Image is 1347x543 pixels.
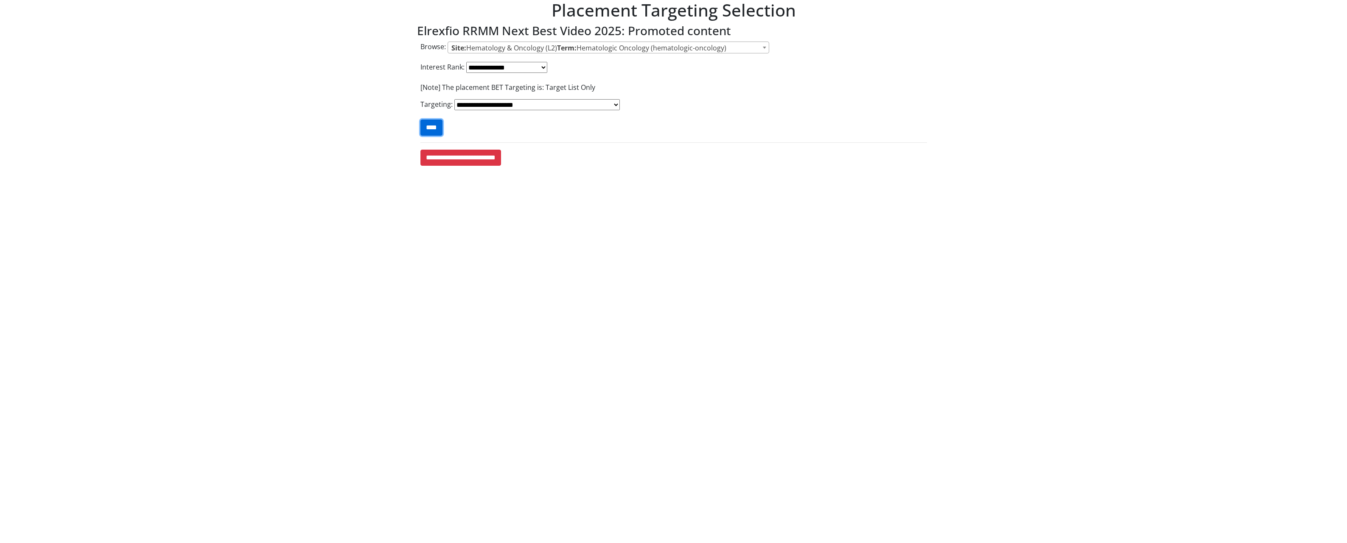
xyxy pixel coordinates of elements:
label: Targeting: [420,99,453,109]
label: Browse: [420,42,446,52]
span: Hematology & Oncology (L2) Hematologic Oncology (hematologic-oncology) [451,43,726,53]
span: <strong>Site:</strong> Hematology &amp; Oncology (L2) <strong>Term:</strong> Hematologic Oncology... [448,42,769,54]
strong: Site: [451,43,466,53]
span: <strong>Site:</strong> Hematology &amp; Oncology (L2) <strong>Term:</strong> Hematologic Oncology... [448,42,769,53]
label: Interest Rank: [420,62,465,72]
h3: Elrexfio RRMM Next Best Video 2025: Promoted content [417,24,930,38]
strong: Term: [557,43,577,53]
p: [Note] The placement BET Targeting is: Target List Only [420,82,927,92]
